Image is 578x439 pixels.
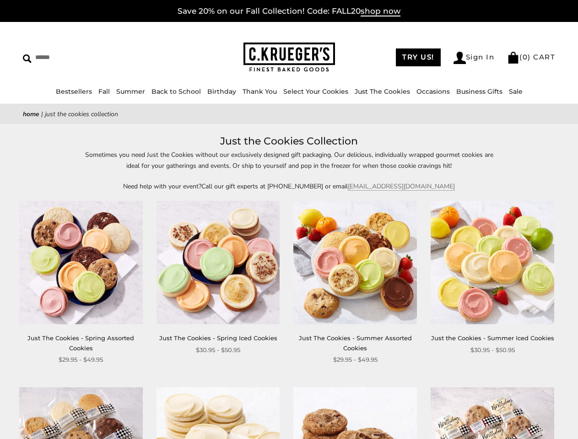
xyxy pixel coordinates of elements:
[348,182,455,191] a: [EMAIL_ADDRESS][DOMAIN_NAME]
[59,355,103,364] span: $29.95 - $49.95
[37,133,541,150] h1: Just the Cookies Collection
[157,201,280,324] img: Just The Cookies - Spring Iced Cookies
[178,6,400,16] a: Save 20% on our Fall Collection! Code: FALL20shop now
[523,53,528,61] span: 0
[23,109,555,119] nav: breadcrumbs
[196,345,240,355] span: $30.95 - $50.95
[207,87,236,96] a: Birthday
[456,87,502,96] a: Business Gifts
[79,150,500,171] p: Sometimes you need Just the Cookies without our exclusively designed gift packaging. Our deliciou...
[45,110,118,118] span: Just the Cookies Collection
[41,110,43,118] span: |
[19,201,143,324] img: Just The Cookies - Spring Assorted Cookies
[27,334,134,351] a: Just The Cookies - Spring Assorted Cookies
[79,181,500,192] p: Need help with your event?
[470,345,515,355] span: $30.95 - $50.95
[509,87,523,96] a: Sale
[23,50,145,64] input: Search
[431,334,554,342] a: Just the Cookies - Summer Iced Cookies
[56,87,92,96] a: Bestsellers
[151,87,201,96] a: Back to School
[98,87,110,96] a: Fall
[507,52,519,64] img: Bag
[283,87,348,96] a: Select Your Cookies
[293,201,417,324] img: Just The Cookies - Summer Assorted Cookies
[159,334,277,342] a: Just The Cookies - Spring Iced Cookies
[507,53,555,61] a: (0) CART
[454,52,466,64] img: Account
[116,87,145,96] a: Summer
[396,48,441,66] a: TRY US!
[333,355,378,364] span: $29.95 - $49.95
[454,52,495,64] a: Sign In
[299,334,412,351] a: Just The Cookies - Summer Assorted Cookies
[416,87,450,96] a: Occasions
[361,6,400,16] span: shop now
[23,54,32,63] img: Search
[243,87,277,96] a: Thank You
[355,87,410,96] a: Just The Cookies
[431,201,554,324] img: Just the Cookies - Summer Iced Cookies
[201,182,348,191] span: Call our gift experts at [PHONE_NUMBER] or email
[243,43,335,72] img: C.KRUEGER'S
[23,110,39,118] a: Home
